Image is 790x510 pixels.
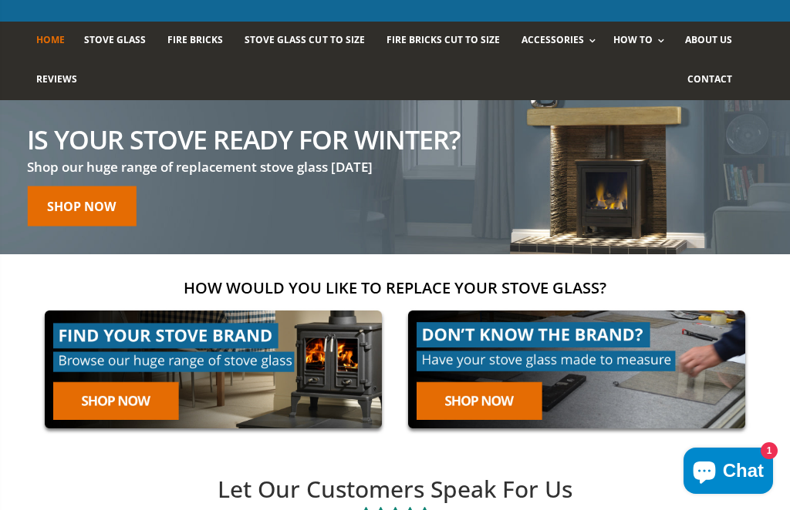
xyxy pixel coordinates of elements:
[522,33,584,46] span: Accessories
[387,22,511,61] a: Fire Bricks Cut To Size
[27,158,460,176] h3: Shop our huge range of replacement stove glass [DATE]
[167,22,235,61] a: Fire Bricks
[84,22,157,61] a: Stove Glass
[679,448,778,498] inbox-online-store-chat: Shopify online store chat
[387,33,500,46] span: Fire Bricks Cut To Size
[36,72,77,86] span: Reviews
[167,33,223,46] span: Fire Bricks
[36,61,89,100] a: Reviews
[245,33,364,46] span: Stove Glass Cut To Size
[613,33,653,46] span: How To
[27,186,136,226] a: Shop now
[36,277,754,298] h2: How would you like to replace your stove glass?
[687,72,732,86] span: Contact
[685,33,732,46] span: About us
[36,302,390,437] img: find-your-brand-cta_9b334d5d-5c94-48ed-825f-d7972bbdebd0.jpg
[687,61,744,100] a: Contact
[522,22,603,61] a: Accessories
[27,126,460,152] h2: Is your stove ready for winter?
[613,22,672,61] a: How To
[36,22,76,61] a: Home
[245,22,376,61] a: Stove Glass Cut To Size
[84,33,146,46] span: Stove Glass
[36,33,65,46] span: Home
[685,22,744,61] a: About us
[400,302,754,437] img: made-to-measure-cta_2cd95ceb-d519-4648-b0cf-d2d338fdf11f.jpg
[79,474,711,505] h2: Let Our Customers Speak For Us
